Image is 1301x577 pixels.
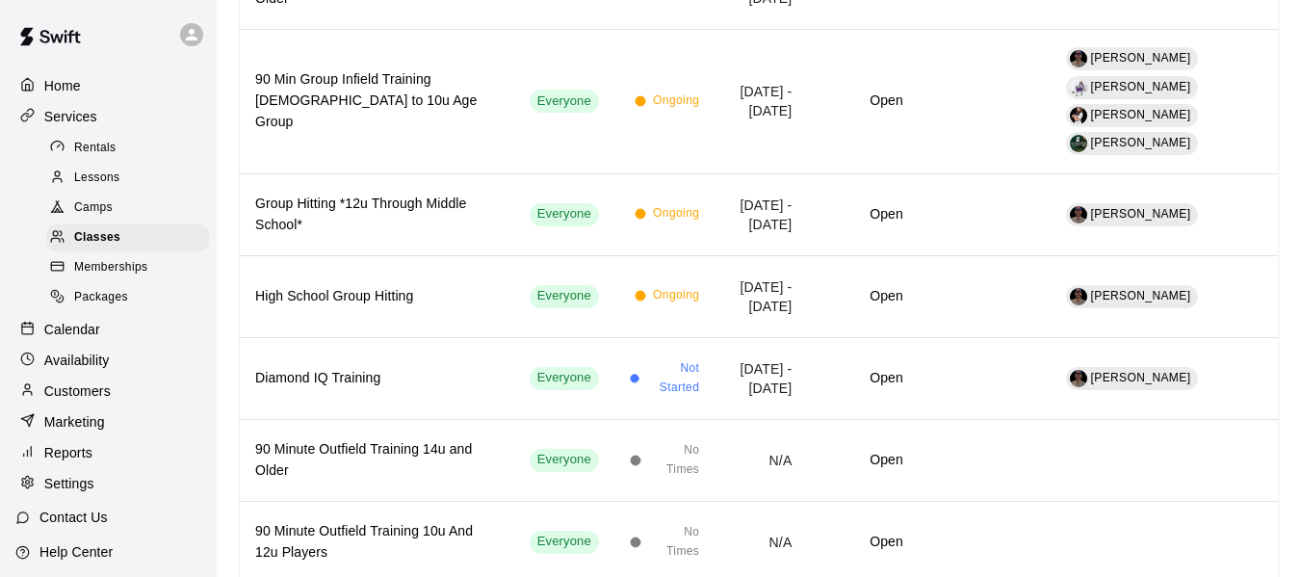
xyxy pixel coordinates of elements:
td: [DATE] - [DATE] [715,337,807,419]
div: This service is visible to all of your customers [530,90,599,113]
p: Availability [44,351,110,370]
img: Allen Quinney [1070,288,1087,305]
td: N/A [715,419,807,501]
h6: Open [822,204,902,225]
p: Customers [44,381,111,401]
a: Availability [15,346,201,375]
h6: Open [822,286,902,307]
span: [PERSON_NAME] [1091,289,1191,302]
div: This service is visible to all of your customers [530,449,599,472]
span: [PERSON_NAME] [1091,51,1191,65]
div: This service is visible to all of your customers [530,367,599,390]
span: Everyone [530,287,599,305]
p: Help Center [39,542,113,562]
h6: Open [822,91,902,112]
span: Camps [74,198,113,218]
p: Home [44,76,81,95]
a: Customers [15,377,201,406]
a: Memberships [46,253,217,283]
span: Ongoing [653,92,699,111]
p: Reports [44,443,92,462]
span: No Times [648,441,700,480]
span: Classes [74,228,120,248]
td: [DATE] - [DATE] [715,173,807,255]
div: Memberships [46,254,209,281]
img: Allen Quinney [1070,206,1087,223]
p: Marketing [44,412,105,432]
span: [PERSON_NAME] [1091,80,1191,93]
span: Everyone [530,533,599,551]
h6: 90 Minute Outfield Training 10u And 12u Players [255,521,499,564]
a: Classes [46,223,217,253]
div: Camps [46,195,209,222]
span: No Times [648,523,700,562]
h6: Open [822,368,902,389]
a: Packages [46,283,217,313]
div: This service is visible to all of your customers [530,203,599,226]
span: Lessons [74,169,120,188]
div: Rentals [46,135,209,162]
span: Memberships [74,258,147,277]
span: Packages [74,288,128,307]
a: Settings [15,469,201,498]
span: Rentals [74,139,117,158]
span: Everyone [530,369,599,387]
a: Camps [46,194,217,223]
h6: 90 Minute Outfield Training 14u and Older [255,439,499,482]
img: Allen Quinney [1070,370,1087,387]
td: [DATE] - [DATE] [715,29,807,173]
a: Rentals [46,133,217,163]
span: Everyone [530,205,599,223]
span: [PERSON_NAME] [1091,108,1191,121]
span: Ongoing [653,286,699,305]
h6: Diamond IQ Training [255,368,499,389]
img: Cailin Quinney [1070,79,1087,96]
span: [PERSON_NAME] [1091,136,1191,149]
h6: High School Group Hitting [255,286,499,307]
a: Reports [15,438,201,467]
span: [PERSON_NAME] [1091,207,1191,221]
a: Lessons [46,163,217,193]
a: Services [15,102,201,131]
h6: Open [822,532,902,553]
a: Marketing [15,407,201,436]
div: Packages [46,284,209,311]
img: Makaila Quinney [1070,135,1087,152]
span: Not Started [646,359,699,398]
a: Home [15,71,201,100]
p: Services [44,107,97,126]
div: This service is visible to all of your customers [530,285,599,308]
td: [DATE] - [DATE] [715,255,807,337]
span: Everyone [530,451,599,469]
div: Lessons [46,165,209,192]
h6: Open [822,450,902,471]
p: Settings [44,474,94,493]
p: Contact Us [39,508,108,527]
h6: Group Hitting *12u Through Middle School* [255,194,499,236]
div: Classes [46,224,209,251]
span: Everyone [530,92,599,111]
img: Allen Quinney [1070,50,1087,67]
p: Calendar [44,320,100,339]
span: Ongoing [653,204,699,223]
h6: 90 Min Group Infield Training [DEMOGRAPHIC_DATA] to 10u Age Group [255,69,499,133]
span: [PERSON_NAME] [1091,371,1191,384]
a: Calendar [15,315,201,344]
img: Alina Quinney [1070,107,1087,124]
div: This service is visible to all of your customers [530,531,599,554]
